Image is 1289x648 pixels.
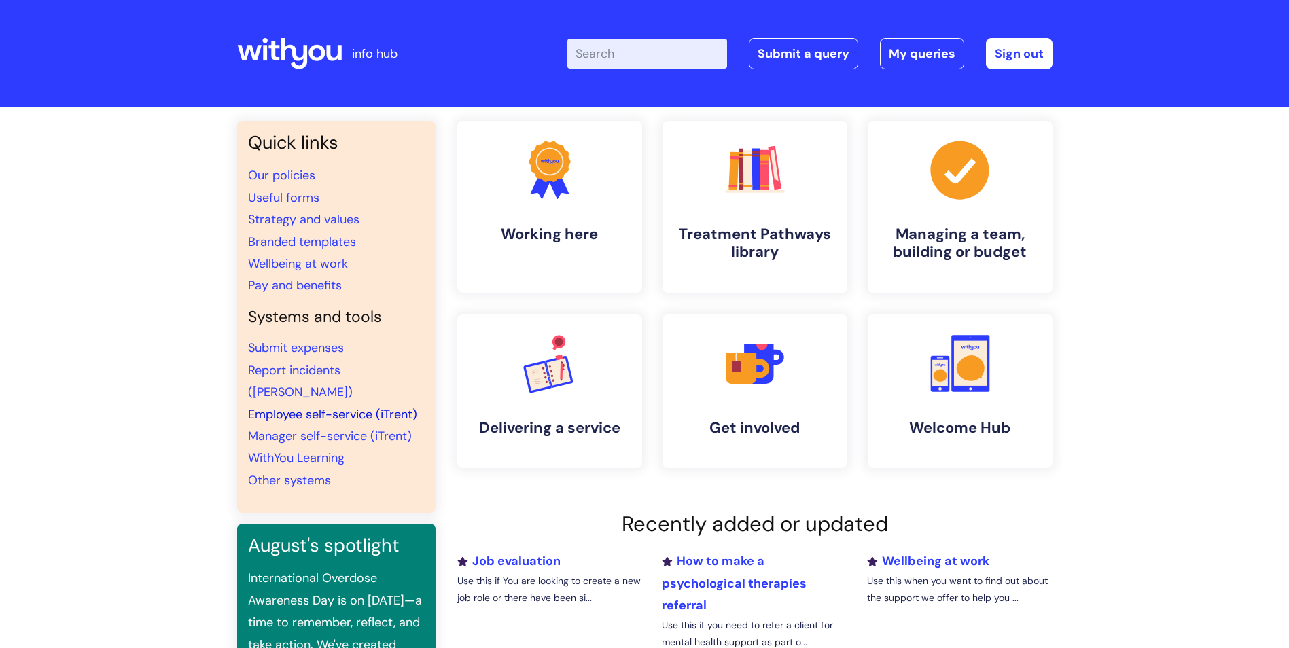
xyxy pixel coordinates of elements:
[248,190,319,206] a: Useful forms
[457,573,642,607] p: Use this if You are looking to create a new job role or there have been si...
[986,38,1053,69] a: Sign out
[457,121,642,293] a: Working here
[352,43,398,65] p: info hub
[879,419,1042,437] h4: Welcome Hub
[248,535,425,556] h3: August's spotlight
[248,255,348,272] a: Wellbeing at work
[879,226,1042,262] h4: Managing a team, building or budget
[248,211,359,228] a: Strategy and values
[248,406,417,422] a: Employee self-service (iTrent)
[457,314,642,468] a: Delivering a service
[867,553,989,569] a: Wellbeing at work
[468,226,631,243] h4: Working here
[248,167,315,183] a: Our policies
[468,419,631,437] h4: Delivering a service
[248,132,425,154] h3: Quick links
[248,450,345,466] a: WithYou Learning
[248,308,425,327] h4: Systems and tools
[248,340,344,356] a: Submit expenses
[567,38,1053,69] div: | -
[673,419,836,437] h4: Get involved
[248,428,412,444] a: Manager self-service (iTrent)
[457,511,1053,537] h2: Recently added or updated
[567,39,727,69] input: Search
[663,314,847,468] a: Get involved
[248,472,331,488] a: Other systems
[880,38,964,69] a: My queries
[868,314,1053,468] a: Welcome Hub
[662,553,807,613] a: How to make a psychological therapies referral
[457,553,561,569] a: Job evaluation
[868,121,1053,293] a: Managing a team, building or budget
[673,226,836,262] h4: Treatment Pathways library
[248,234,356,250] a: Branded templates
[749,38,858,69] a: Submit a query
[248,362,353,400] a: Report incidents ([PERSON_NAME])
[867,573,1052,607] p: Use this when you want to find out about the support we offer to help you ...
[663,121,847,293] a: Treatment Pathways library
[248,277,342,293] a: Pay and benefits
